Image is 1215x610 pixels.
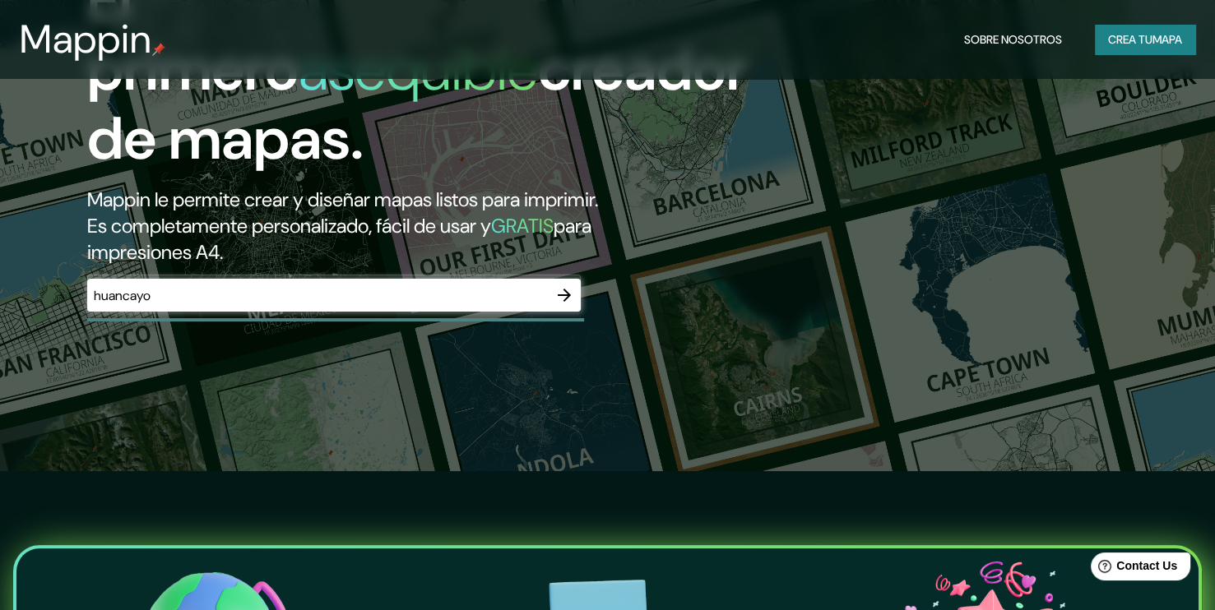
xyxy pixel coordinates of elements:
[87,187,695,266] h2: Mappin le permite crear y diseñar mapas listos para imprimir. Es completamente personalizado, fác...
[152,43,165,56] img: mappin-pin
[491,213,554,238] h5: GRATIS
[958,25,1069,55] button: Sobre nosotros
[1069,546,1197,592] iframe: Help widget launcher
[20,16,152,62] h3: Mappin
[1095,25,1195,55] button: Crea tumapa
[87,286,548,305] input: Elige tu lugar favorito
